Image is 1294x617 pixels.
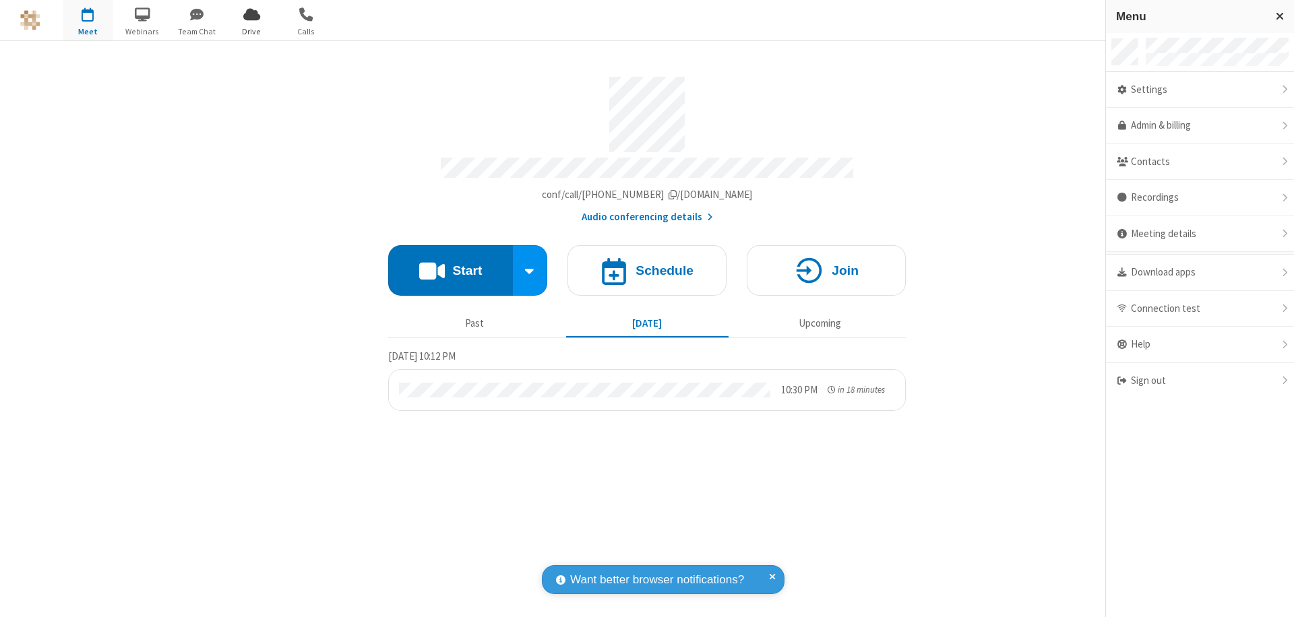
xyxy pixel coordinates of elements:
[838,384,885,395] span: in 18 minutes
[1106,291,1294,327] div: Connection test
[781,383,818,398] div: 10:30 PM
[452,264,482,277] h4: Start
[1106,72,1294,108] div: Settings
[172,26,222,38] span: Team Chat
[1106,108,1294,144] a: Admin & billing
[570,571,744,589] span: Want better browser notifications?
[747,245,906,296] button: Join
[542,187,753,203] button: Copy my meeting room linkCopy my meeting room link
[636,264,694,277] h4: Schedule
[20,10,40,30] img: QA Selenium DO NOT DELETE OR CHANGE
[1116,10,1264,23] h3: Menu
[513,245,548,296] div: Start conference options
[1106,216,1294,253] div: Meeting details
[1106,327,1294,363] div: Help
[567,245,727,296] button: Schedule
[388,67,906,225] section: Account details
[1106,180,1294,216] div: Recordings
[281,26,332,38] span: Calls
[566,311,729,336] button: [DATE]
[582,209,713,225] button: Audio conferencing details
[394,311,556,336] button: Past
[63,26,113,38] span: Meet
[832,264,859,277] h4: Join
[388,348,906,411] section: Today's Meetings
[117,26,168,38] span: Webinars
[542,188,753,201] span: Copy my meeting room link
[1106,363,1294,399] div: Sign out
[1106,144,1294,181] div: Contacts
[1106,255,1294,291] div: Download apps
[739,311,901,336] button: Upcoming
[388,245,513,296] button: Start
[226,26,277,38] span: Drive
[388,350,456,362] span: [DATE] 10:12 PM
